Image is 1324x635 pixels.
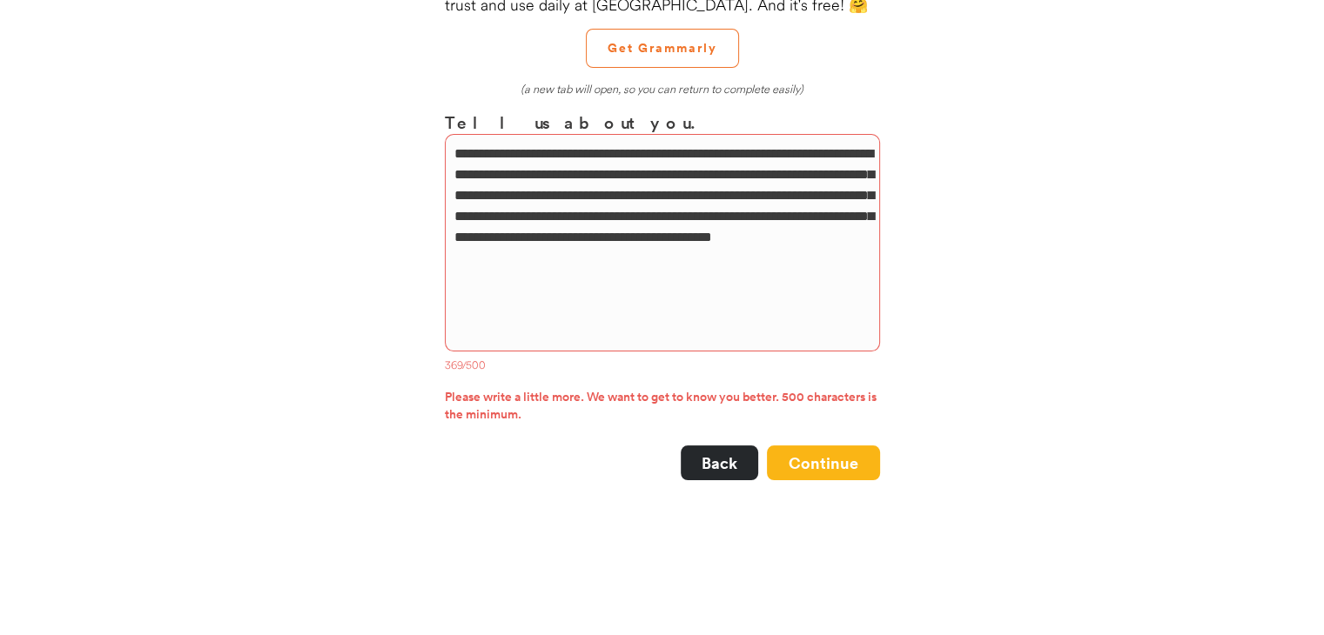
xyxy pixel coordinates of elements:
[445,110,880,135] h3: Tell us about you.
[681,445,758,480] button: Back
[586,29,739,68] button: Get Grammarly
[445,358,880,376] div: 369/500
[445,389,880,428] div: Please write a little more. We want to get to know you better. 500 characters is the minimum.
[767,445,880,480] button: Continue
[521,82,803,96] em: (a new tab will open, so you can return to complete easily)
